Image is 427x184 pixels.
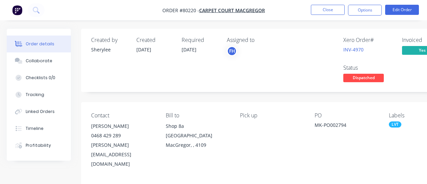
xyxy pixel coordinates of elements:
div: Shop 8a [GEOGRAPHIC_DATA] [166,121,230,140]
a: Carpet Court MacGregor [199,7,265,14]
div: Tracking [26,92,44,98]
div: Required [182,37,219,43]
div: Xero Order # [343,37,394,43]
button: Checklists 0/0 [7,69,71,86]
div: Linked Orders [26,109,55,115]
a: INV-4970 [343,46,364,53]
div: Profitability [26,142,51,148]
div: LVT [389,121,401,128]
div: Pick up [240,112,304,119]
button: Tracking [7,86,71,103]
div: MacGregor, , 4109 [166,140,230,150]
span: Order #80220 - [162,7,199,14]
div: PO [315,112,378,119]
div: Collaborate [26,58,52,64]
div: Assigned to [227,37,294,43]
span: [DATE] [182,46,196,53]
div: Sherylee [91,46,128,53]
button: Order details [7,36,71,52]
div: [PERSON_NAME]0468 429 289[PERSON_NAME][EMAIL_ADDRESS][DOMAIN_NAME] [91,121,155,169]
div: [PERSON_NAME] [91,121,155,131]
button: Timeline [7,120,71,137]
div: Timeline [26,125,44,132]
span: Dispatched [343,74,384,82]
div: Contact [91,112,155,119]
button: Close [311,5,345,15]
button: Edit Order [385,5,419,15]
button: Options [348,5,382,16]
button: Collaborate [7,52,71,69]
div: Created [136,37,174,43]
div: Created by [91,37,128,43]
button: Dispatched [343,74,384,84]
span: [DATE] [136,46,151,53]
div: Status [343,65,394,71]
button: Profitability [7,137,71,154]
button: Linked Orders [7,103,71,120]
div: [PERSON_NAME][EMAIL_ADDRESS][DOMAIN_NAME] [91,140,155,169]
div: Order details [26,41,54,47]
div: Checklists 0/0 [26,75,55,81]
div: Shop 8a [GEOGRAPHIC_DATA]MacGregor, , 4109 [166,121,230,150]
button: FH [227,46,237,56]
div: Bill to [166,112,230,119]
div: 0468 429 289 [91,131,155,140]
img: Factory [12,5,22,15]
div: MK-PO002794 [315,121,378,131]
